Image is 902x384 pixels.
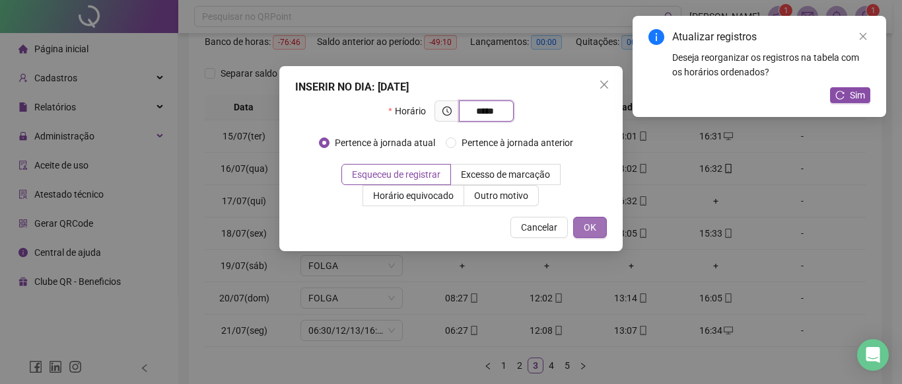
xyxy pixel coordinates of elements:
[672,50,870,79] div: Deseja reorganizar os registros na tabela com os horários ordenados?
[521,220,557,235] span: Cancelar
[830,87,870,103] button: Sim
[295,79,607,95] div: INSERIR NO DIA : [DATE]
[857,339,889,371] div: Open Intercom Messenger
[850,88,865,102] span: Sim
[442,106,452,116] span: clock-circle
[599,79,609,90] span: close
[352,169,440,180] span: Esqueceu de registrar
[573,217,607,238] button: OK
[456,135,578,150] span: Pertence à jornada anterior
[856,29,870,44] a: Close
[388,100,434,122] label: Horário
[858,32,868,41] span: close
[594,74,615,95] button: Close
[672,29,870,45] div: Atualizar registros
[584,220,596,235] span: OK
[461,169,550,180] span: Excesso de marcação
[474,190,528,201] span: Outro motivo
[835,91,845,100] span: reload
[330,135,440,150] span: Pertence à jornada atual
[510,217,568,238] button: Cancelar
[648,29,664,45] span: info-circle
[373,190,454,201] span: Horário equivocado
